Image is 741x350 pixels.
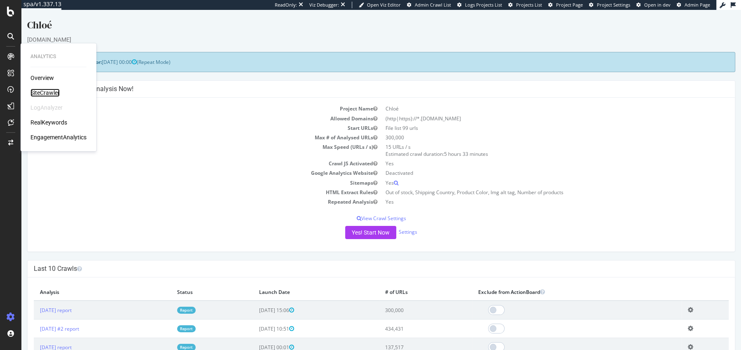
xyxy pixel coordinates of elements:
span: Admin Crawl List [415,2,451,8]
td: Deactivated [360,158,708,168]
a: Overview [30,74,54,82]
span: [DATE] 15:06 [238,297,273,304]
h4: Configure your New Analysis Now! [12,75,707,83]
span: Project Page [556,2,583,8]
p: View Crawl Settings [12,205,707,212]
span: Project Settings [597,2,630,8]
a: Open in dev [636,2,671,8]
a: Project Settings [589,2,630,8]
span: 5 hours 33 minutes [423,141,467,148]
span: Admin Page [685,2,710,8]
a: Report [156,297,174,304]
a: Report [156,315,174,322]
a: RealKeywords [30,118,67,127]
td: Yes [360,149,708,158]
button: Yes! Start Now [324,216,375,229]
td: Max Speed (URLs / s) [12,132,360,149]
th: # of URLs [358,274,451,291]
div: Viz Debugger: [309,2,339,8]
th: Status [150,274,232,291]
span: [DATE] 00:00 [80,49,115,56]
div: (Repeat Mode) [6,42,714,62]
a: Admin Page [677,2,710,8]
a: Projects List [508,2,542,8]
td: Allowed Domains [12,104,360,113]
td: Yes [360,187,708,197]
td: Project Name [12,94,360,103]
a: Report [156,334,174,341]
span: Open in dev [644,2,671,8]
a: [DATE] #2 report [19,315,58,322]
a: EngagementAnalytics [30,133,86,141]
td: Yes [360,168,708,178]
span: [DATE] 10:51 [238,315,273,322]
a: SiteCrawler [30,89,60,97]
td: Start URLs [12,113,360,123]
td: 300,000 [358,291,451,310]
a: [DATE] report [19,297,50,304]
a: Settings [377,218,396,226]
a: Admin Crawl List [407,2,451,8]
div: LogAnalyzer [30,103,63,112]
div: [DOMAIN_NAME] [6,26,714,34]
div: Analytics [30,53,86,60]
td: HTML Extract Rules [12,178,360,187]
div: ReadOnly: [275,2,297,8]
td: Google Analytics Website [12,158,360,168]
td: 137,517 [358,328,451,347]
a: Project Page [548,2,583,8]
a: Open Viz Editor [359,2,401,8]
span: Projects List [516,2,542,8]
th: Analysis [12,274,150,291]
td: 300,000 [360,123,708,132]
td: Crawl JS Activated [12,149,360,158]
strong: Next Launch Scheduled for: [12,49,80,56]
td: Chloé [360,94,708,103]
a: Logs Projects List [457,2,502,8]
td: (http|https)://*.[DOMAIN_NAME] [360,104,708,113]
a: [DATE] report [19,334,50,341]
div: Chloé [6,8,714,26]
th: Exclude from ActionBoard [451,274,660,291]
td: 434,431 [358,310,451,328]
span: [DATE] 00:01 [238,334,273,341]
td: Max # of Analysed URLs [12,123,360,132]
h4: Last 10 Crawls [12,255,707,263]
td: Out of stock, Shipping Country, Product Color, Img alt tag, Number of products [360,178,708,187]
span: Open Viz Editor [367,2,401,8]
th: Launch Date [231,274,358,291]
span: Logs Projects List [465,2,502,8]
td: Sitemaps [12,168,360,178]
td: Repeated Analysis [12,187,360,197]
td: File list 99 urls [360,113,708,123]
td: 15 URLs / s Estimated crawl duration: [360,132,708,149]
